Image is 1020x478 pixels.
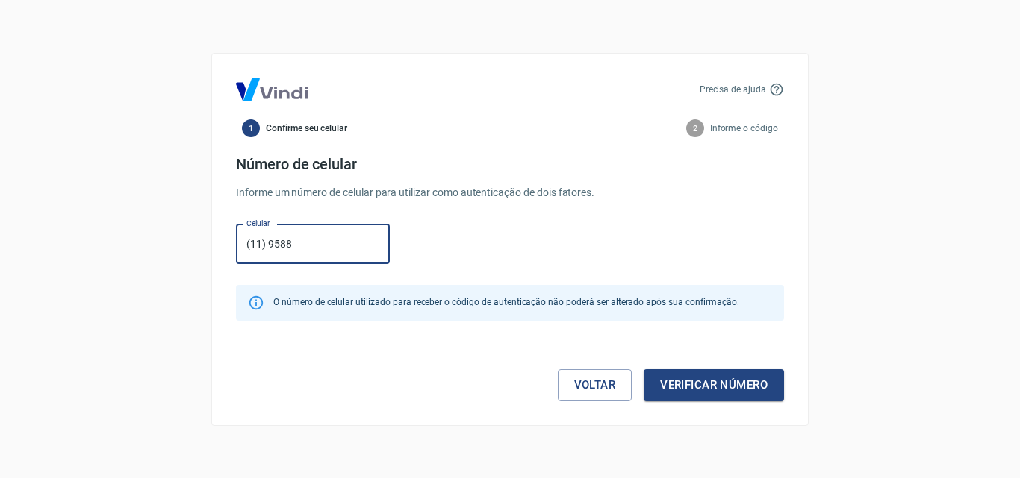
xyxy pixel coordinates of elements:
span: Informe o código [710,122,778,135]
label: Celular [246,218,270,229]
div: O número de celular utilizado para receber o código de autenticação não poderá ser alterado após ... [273,289,738,316]
p: Informe um número de celular para utilizar como autenticação de dois fatores. [236,185,784,201]
span: Confirme seu celular [266,122,347,135]
a: Voltar [558,369,632,400]
text: 2 [693,123,697,133]
text: 1 [249,123,253,133]
img: Logo Vind [236,78,308,101]
p: Precisa de ajuda [700,83,766,96]
h4: Número de celular [236,155,784,173]
button: Verificar número [644,369,784,400]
